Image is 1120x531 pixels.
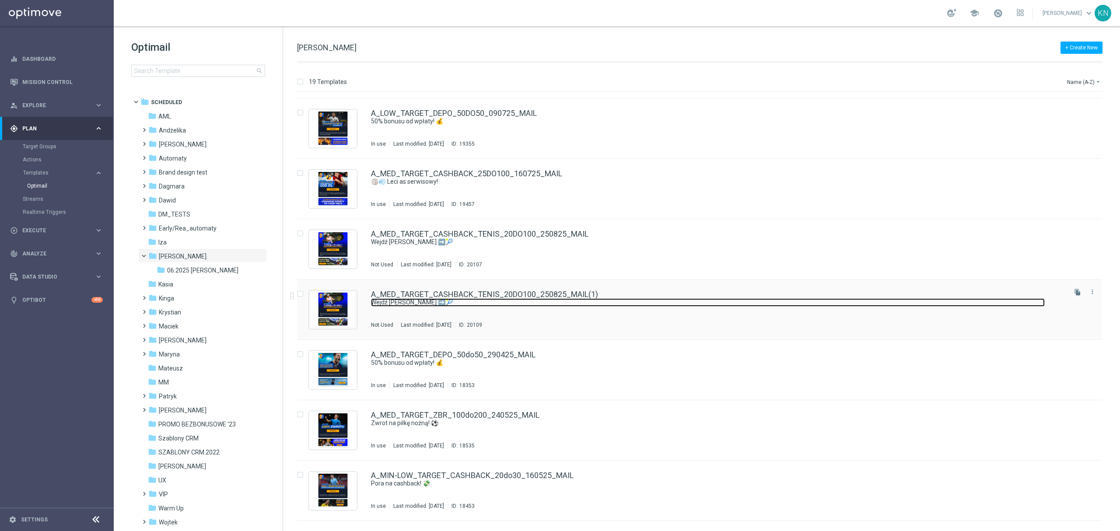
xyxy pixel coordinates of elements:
[10,273,103,280] button: Data Studio keyboard_arrow_right
[167,266,238,274] span: 06.2025 Kamil
[148,112,157,120] i: folder
[10,288,103,311] div: Optibot
[371,503,386,510] div: In use
[148,517,157,526] i: folder
[94,272,103,281] i: keyboard_arrow_right
[148,433,157,442] i: folder
[459,382,475,389] div: 18353
[148,461,157,470] i: folder
[459,442,475,449] div: 18535
[371,298,1045,307] a: Wejdź [PERSON_NAME] ➡️🎾
[23,166,113,192] div: Templates
[22,228,94,233] span: Execute
[467,261,482,268] div: 20107
[371,178,1065,186] div: 🏐💨 Leci as serwisowy!
[21,517,48,522] a: Settings
[131,65,265,77] input: Search Template
[22,274,94,279] span: Data Studio
[148,154,157,162] i: folder
[27,179,113,192] div: Optimail
[23,209,91,216] a: Realtime Triggers
[10,227,18,234] i: play_circle_outline
[371,201,386,208] div: In use
[148,252,157,260] i: folder
[397,321,455,328] div: Last modified: [DATE]
[159,308,181,316] span: Krystian
[371,238,1065,246] div: Wejdź na kort ➡️🎾
[22,126,94,131] span: Plan
[148,182,157,190] i: folder
[311,474,355,508] img: 18453.jpeg
[371,117,1045,126] a: 50% bonusu od wpłaty! 💰
[23,156,91,163] a: Actions
[371,298,1065,307] div: Wejdź na kort ➡️🎾
[371,472,574,479] a: A_MIN-LOW_TARGET_CASHBACK_20do30_160525_MAIL
[10,102,103,109] div: person_search Explore keyboard_arrow_right
[159,168,207,176] span: Brand design test
[309,78,347,86] p: 19 Templates
[23,169,103,176] div: Templates keyboard_arrow_right
[10,101,18,109] i: person_search
[371,359,1065,367] div: 50% bonusu od wpłaty! 💰
[158,238,167,246] span: Iza
[158,448,220,456] span: SZABLONY CRM 2022
[371,170,562,178] a: A_MED_TARGET_CASHBACK_25DO100_160725_MAIL
[371,382,386,389] div: In use
[158,504,184,512] span: Warm Up
[1066,77,1102,87] button: Name (A-Z)arrow_drop_down
[158,280,173,288] span: Kasia
[148,349,157,358] i: folder
[159,126,186,134] span: Andżelika
[10,227,103,234] button: play_circle_outline Execute keyboard_arrow_right
[94,101,103,109] i: keyboard_arrow_right
[10,125,94,133] div: Plan
[371,109,537,117] a: A_LOW_TARGET_DEPO_50DO50_090725_MAIL
[148,279,157,288] i: folder
[459,140,475,147] div: 19355
[10,250,103,257] div: track_changes Analyze keyboard_arrow_right
[158,462,206,470] span: Tomek K.
[1074,289,1081,296] i: file_copy
[148,321,157,330] i: folder
[23,206,113,219] div: Realtime Triggers
[1089,288,1096,295] i: more_vert
[371,351,535,359] a: A_MED_TARGET_DEPO_50do50_290425_MAIL
[467,321,482,328] div: 20109
[148,377,157,386] i: folder
[158,434,199,442] span: Szablony CRM
[22,70,103,94] a: Mission Control
[448,503,475,510] div: ID:
[23,143,91,150] a: Target Groups
[159,140,206,148] span: Antoni L.
[10,297,103,304] button: lightbulb Optibot +10
[159,294,174,302] span: Kinga
[371,479,1045,488] a: Pora na cashback! 💸
[158,210,190,218] span: DM_TESTS
[1060,42,1102,54] button: + Create New
[148,503,157,512] i: folder
[10,47,103,70] div: Dashboard
[22,251,94,256] span: Analyze
[27,182,91,189] a: Optimail
[1084,8,1094,18] span: keyboard_arrow_down
[148,238,157,246] i: folder
[159,252,206,260] span: Kamil N.
[23,170,94,175] div: Templates
[297,43,357,52] span: [PERSON_NAME]
[10,227,94,234] div: Execute
[10,125,18,133] i: gps_fixed
[10,70,103,94] div: Mission Control
[10,296,18,304] i: lightbulb
[148,140,157,148] i: folder
[288,400,1118,461] div: Press SPACE to select this row.
[23,192,113,206] div: Streams
[371,290,598,298] a: A_MED_TARGET_CASHBACK_TENIS_20DO100_250825_MAIL(1)
[10,56,103,63] div: equalizer Dashboard
[371,321,393,328] div: Not Used
[140,98,149,106] i: folder
[371,261,393,268] div: Not Used
[148,405,157,414] i: folder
